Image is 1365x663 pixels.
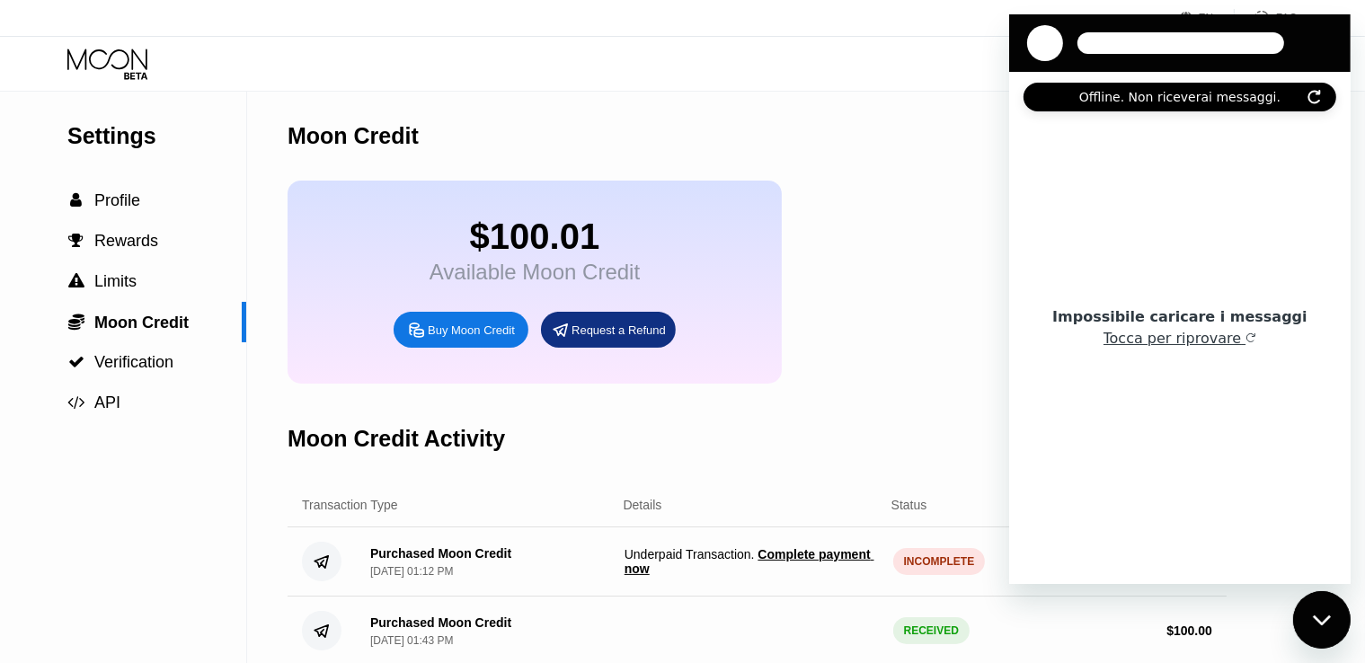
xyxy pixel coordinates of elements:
span:  [68,273,84,289]
div: Request a Refund [541,312,676,348]
span:  [68,354,84,370]
span: Complete payment now [625,547,874,576]
div:  [67,354,85,370]
div:  [67,313,85,331]
div: Buy Moon Credit [428,323,515,338]
div:  [67,273,85,289]
div: $ 100.00 [1166,623,1212,638]
iframe: Finestra di messaggistica [1009,14,1351,584]
div: RECEIVED [893,617,970,644]
div: FAQ [1276,12,1298,24]
div: Transaction Type [302,498,398,512]
div: Purchased Moon Credit [370,546,511,561]
div: Settings [67,123,246,149]
div: Moon Credit Activity [288,426,505,452]
span:  [68,313,84,331]
div: [DATE] 01:12 PM [370,565,453,578]
span:  [71,192,83,208]
div: INCOMPLETE [893,548,986,575]
div: $100.01 [430,217,640,257]
div: Details [624,498,662,512]
span: Underpaid Transaction . [625,547,879,576]
div: EN [1199,12,1214,24]
span: Limits [94,272,137,290]
div: Request a Refund [572,323,666,338]
div:  [67,394,85,411]
span:  [68,394,85,411]
div: EN [1180,9,1235,27]
div: [DATE] 01:43 PM [370,634,453,647]
span: Verification [94,353,173,371]
div:  [67,192,85,208]
div:  [67,233,85,249]
div: Status [891,498,927,512]
div: FAQ [1235,9,1298,27]
div: Buy Moon Credit [394,312,528,348]
div: Moon Credit [288,123,419,149]
div: Purchased Moon Credit [370,615,511,630]
span:  [69,233,84,249]
iframe: Pulsante per aprire la finestra di messaggistica [1293,591,1351,649]
span: API [94,393,120,411]
span: Rewards [94,232,158,250]
div: Available Moon Credit [430,260,640,285]
span: Moon Credit [94,314,189,331]
span: Profile [94,191,140,209]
